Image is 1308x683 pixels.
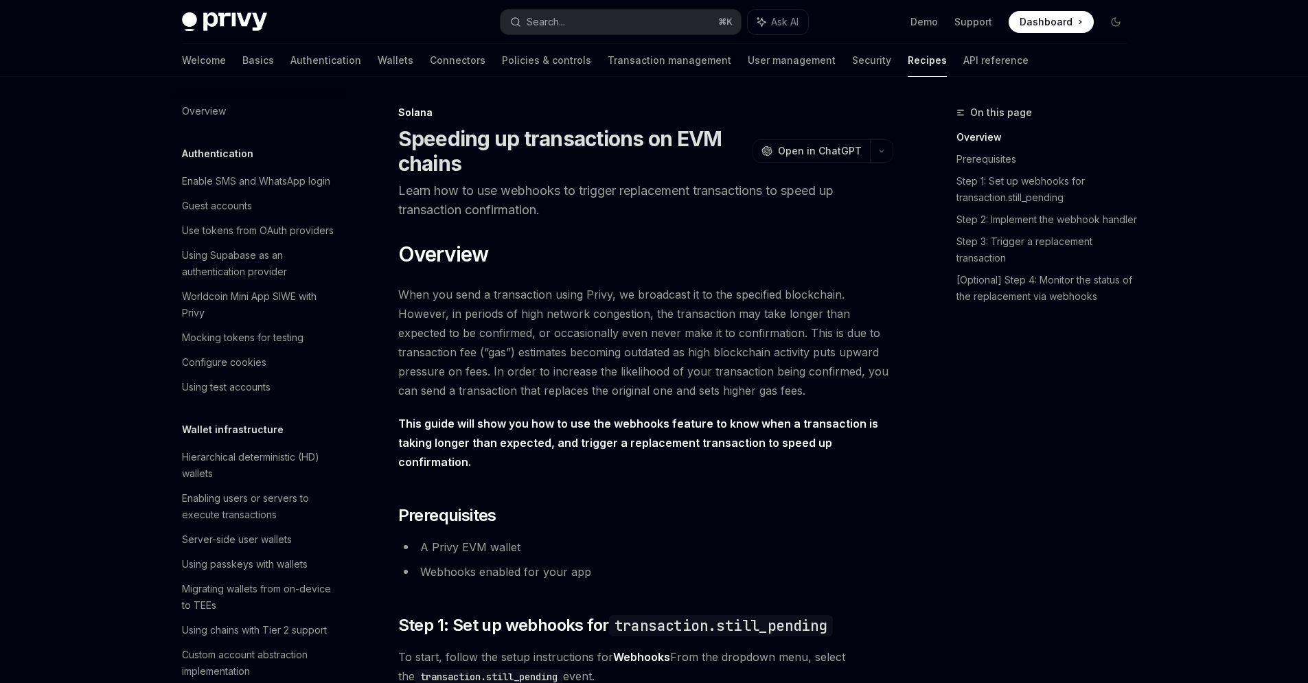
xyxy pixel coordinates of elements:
[182,247,339,280] div: Using Supabase as an authentication provider
[171,99,347,124] a: Overview
[182,421,284,438] h5: Wallet infrastructure
[171,194,347,218] a: Guest accounts
[182,449,339,482] div: Hierarchical deterministic (HD) wallets
[171,218,347,243] a: Use tokens from OAuth providers
[956,209,1138,231] a: Step 2: Implement the webhook handler
[1105,11,1127,33] button: Toggle dark mode
[398,614,833,636] span: Step 1: Set up webhooks for
[182,556,308,572] div: Using passkeys with wallets
[956,148,1138,170] a: Prerequisites
[398,562,893,581] li: Webhooks enabled for your app
[963,44,1029,77] a: API reference
[613,650,670,664] a: Webhooks
[242,44,274,77] a: Basics
[182,581,339,614] div: Migrating wallets from on-device to TEEs
[378,44,413,77] a: Wallets
[502,44,591,77] a: Policies & controls
[182,173,330,189] div: Enable SMS and WhatsApp login
[956,269,1138,308] a: [Optional] Step 4: Monitor the status of the replacement via webhooks
[527,14,565,30] div: Search...
[171,169,347,194] a: Enable SMS and WhatsApp login
[182,198,252,214] div: Guest accounts
[501,10,741,34] button: Search...⌘K
[182,288,339,321] div: Worldcoin Mini App SIWE with Privy
[718,16,733,27] span: ⌘ K
[182,379,271,395] div: Using test accounts
[182,329,303,346] div: Mocking tokens for testing
[398,285,893,400] span: When you send a transaction using Privy, we broadcast it to the specified blockchain. However, in...
[398,505,496,526] span: Prerequisites
[771,15,799,29] span: Ask AI
[908,44,947,77] a: Recipes
[171,577,347,618] a: Migrating wallets from on-device to TEEs
[970,104,1032,121] span: On this page
[182,222,334,239] div: Use tokens from OAuth providers
[608,44,731,77] a: Transaction management
[182,103,226,119] div: Overview
[398,242,489,266] span: Overview
[748,44,836,77] a: User management
[182,622,327,638] div: Using chains with Tier 2 support
[748,10,808,34] button: Ask AI
[171,527,347,552] a: Server-side user wallets
[182,647,339,680] div: Custom account abstraction implementation
[171,284,347,325] a: Worldcoin Mini App SIWE with Privy
[171,486,347,527] a: Enabling users or servers to execute transactions
[956,126,1138,148] a: Overview
[182,44,226,77] a: Welcome
[430,44,485,77] a: Connectors
[1020,15,1072,29] span: Dashboard
[778,144,862,158] span: Open in ChatGPT
[171,243,347,284] a: Using Supabase as an authentication provider
[609,615,833,636] code: transaction.still_pending
[398,106,893,119] div: Solana
[954,15,992,29] a: Support
[171,552,347,577] a: Using passkeys with wallets
[398,181,893,220] p: Learn how to use webhooks to trigger replacement transactions to speed up transaction confirmation.
[398,126,747,176] h1: Speeding up transactions on EVM chains
[398,537,893,557] li: A Privy EVM wallet
[910,15,938,29] a: Demo
[956,170,1138,209] a: Step 1: Set up webhooks for transaction.still_pending
[171,618,347,643] a: Using chains with Tier 2 support
[956,231,1138,269] a: Step 3: Trigger a replacement transaction
[171,445,347,486] a: Hierarchical deterministic (HD) wallets
[753,139,870,163] button: Open in ChatGPT
[182,490,339,523] div: Enabling users or servers to execute transactions
[171,350,347,375] a: Configure cookies
[1009,11,1094,33] a: Dashboard
[398,417,878,469] strong: This guide will show you how to use the webhooks feature to know when a transaction is taking lon...
[852,44,891,77] a: Security
[182,531,292,548] div: Server-side user wallets
[290,44,361,77] a: Authentication
[182,12,267,32] img: dark logo
[171,375,347,400] a: Using test accounts
[171,325,347,350] a: Mocking tokens for testing
[182,354,266,371] div: Configure cookies
[182,146,253,162] h5: Authentication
